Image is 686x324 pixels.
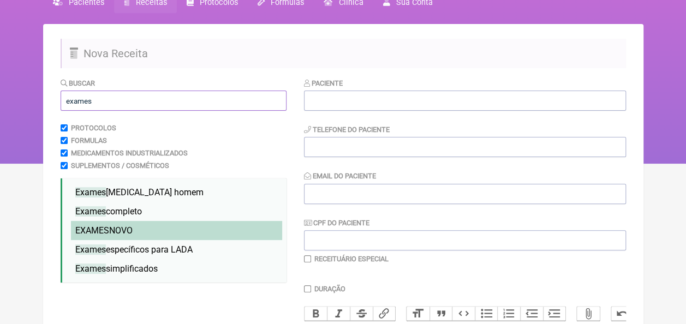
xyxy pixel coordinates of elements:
span: EXAMES [75,225,109,236]
label: Email do Paciente [304,172,376,180]
span: Exames [75,244,106,255]
label: Suplementos / Cosméticos [71,161,169,170]
span: completo [75,206,142,217]
button: Code [452,307,475,321]
button: Quote [430,307,452,321]
label: Formulas [71,136,107,145]
button: Decrease Level [520,307,543,321]
button: Strikethrough [350,307,373,321]
button: Increase Level [543,307,566,321]
button: Attach Files [577,307,600,321]
label: Duração [314,285,345,293]
span: Exames [75,187,106,197]
span: Exames [75,263,106,274]
span: específicos para LADA [75,244,193,255]
input: exemplo: emagrecimento, ansiedade [61,91,287,111]
label: Paciente [304,79,343,87]
label: Medicamentos Industrializados [71,149,188,157]
button: Undo [611,307,634,321]
span: NOVO [75,225,133,236]
button: Heading [407,307,430,321]
button: Bold [305,307,327,321]
label: Telefone do Paciente [304,125,390,134]
button: Bullets [475,307,498,321]
label: Buscar [61,79,96,87]
label: CPF do Paciente [304,219,369,227]
span: [MEDICAL_DATA] homem [75,187,204,197]
label: Protocolos [71,124,116,132]
button: Italic [327,307,350,321]
span: simplificados [75,263,158,274]
button: Numbers [497,307,520,321]
span: Exames [75,206,106,217]
label: Receituário Especial [314,255,389,263]
h2: Nova Receita [61,39,626,68]
button: Link [373,307,396,321]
